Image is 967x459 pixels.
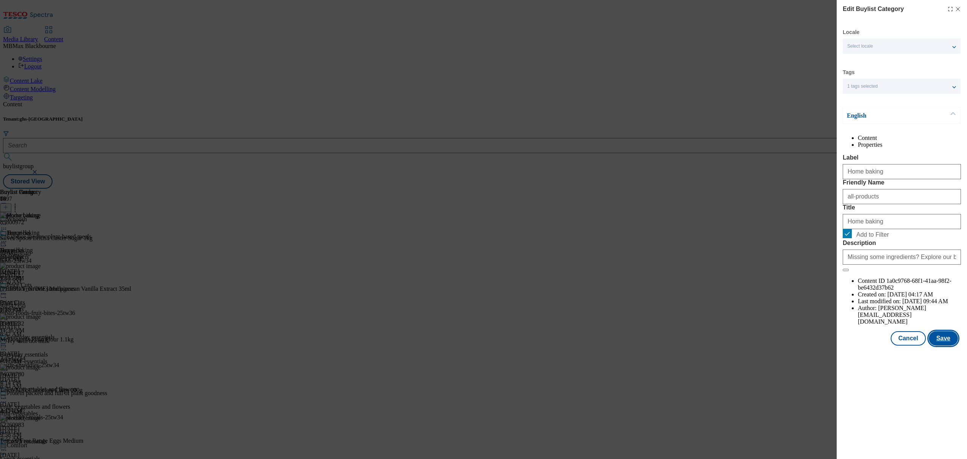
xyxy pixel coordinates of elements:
p: English [847,112,926,119]
button: 1 tags selected [843,79,961,94]
li: Author: [858,305,961,325]
input: Enter Friendly Name [843,189,961,204]
label: Label [843,154,961,161]
input: Enter Description [843,250,961,265]
span: 1 tags selected [847,84,878,89]
li: Created on: [858,291,961,298]
span: [DATE] 04:17 AM [887,291,933,298]
label: Locale [843,30,859,34]
button: Cancel [891,331,925,346]
li: Properties [858,141,961,148]
span: [PERSON_NAME][EMAIL_ADDRESS][DOMAIN_NAME] [858,305,926,325]
label: Title [843,204,961,211]
button: Save [929,331,958,346]
li: Last modified on: [858,298,961,305]
input: Enter Title [843,214,961,229]
span: Add to Filter [856,231,889,238]
li: Content ID [858,278,961,291]
span: [DATE] 09:44 AM [902,298,948,304]
label: Tags [843,70,855,74]
span: Select locale [847,43,873,49]
label: Description [843,240,961,247]
span: 1a0c9768-68f1-41aa-98f2-be6432d37b62 [858,278,952,291]
label: Friendly Name [843,179,961,186]
button: Select locale [843,39,961,54]
h4: Edit Buylist Category [843,5,904,14]
input: Enter Label [843,164,961,179]
li: Content [858,135,961,141]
